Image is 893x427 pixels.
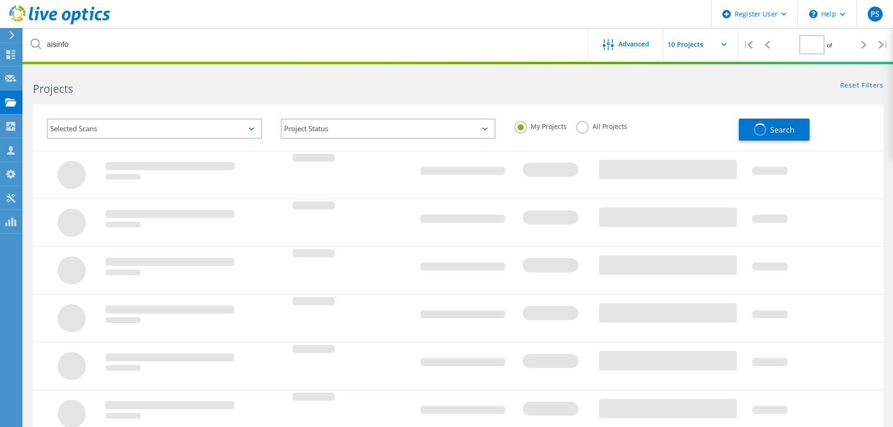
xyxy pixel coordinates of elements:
[770,125,795,135] span: Search
[23,28,589,61] input: Search projects by name, owner, ID, company, etc
[33,81,73,96] b: Projects
[870,10,879,18] span: PS
[514,121,567,130] label: My Projects
[576,121,627,130] label: All Projects
[281,119,496,139] div: Project Status
[827,41,832,49] span: of
[738,28,758,61] div: |
[840,82,884,90] a: Reset Filters
[874,28,893,61] div: |
[9,20,110,26] a: Live Optics Dashboard
[47,119,262,139] div: Selected Scans
[739,119,810,141] button: Search
[809,10,818,18] svg: \n
[618,41,649,47] span: Advanced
